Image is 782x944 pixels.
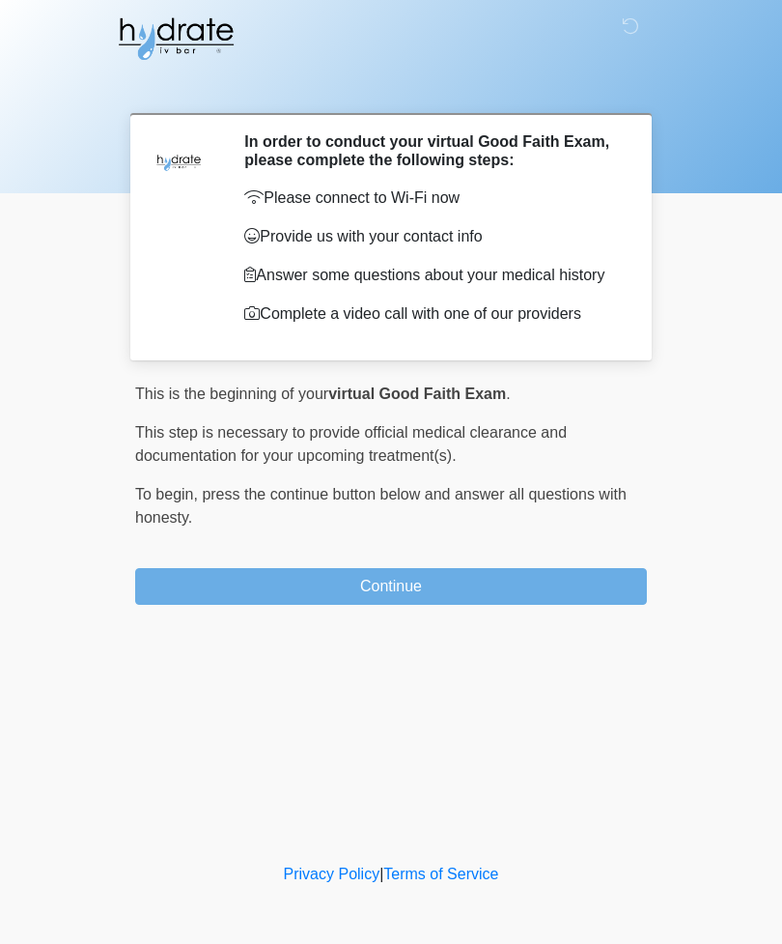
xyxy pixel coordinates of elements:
span: . [506,386,510,402]
p: Complete a video call with one of our providers [244,302,618,326]
span: This is the beginning of your [135,386,328,402]
span: This step is necessary to provide official medical clearance and documentation for your upcoming ... [135,424,567,464]
button: Continue [135,568,647,605]
p: Please connect to Wi-Fi now [244,186,618,210]
p: Provide us with your contact info [244,225,618,248]
span: press the continue button below and answer all questions with honesty. [135,486,627,526]
h1: ‎ ‎ ‎ [121,70,661,105]
h2: In order to conduct your virtual Good Faith Exam, please complete the following steps: [244,132,618,169]
strong: virtual Good Faith Exam [328,386,506,402]
p: Answer some questions about your medical history [244,264,618,287]
a: Privacy Policy [284,866,380,882]
a: | [379,866,383,882]
span: To begin, [135,486,202,502]
img: Agent Avatar [150,132,208,190]
a: Terms of Service [383,866,498,882]
img: Hydrate IV Bar - Fort Collins Logo [116,14,236,63]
